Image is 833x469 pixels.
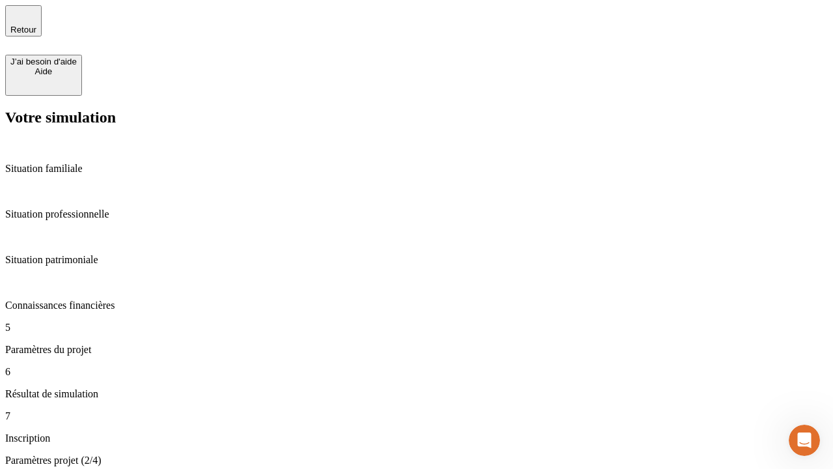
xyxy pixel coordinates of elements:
[5,344,828,356] p: Paramètres du projet
[5,163,828,175] p: Situation familiale
[5,322,828,334] p: 5
[5,300,828,311] p: Connaissances financières
[10,25,36,35] span: Retour
[5,388,828,400] p: Résultat de simulation
[10,66,77,76] div: Aide
[10,57,77,66] div: J’ai besoin d'aide
[5,455,828,466] p: Paramètres projet (2/4)
[5,55,82,96] button: J’ai besoin d'aideAide
[5,5,42,36] button: Retour
[5,410,828,422] p: 7
[5,433,828,444] p: Inscription
[789,425,820,456] iframe: Intercom live chat
[5,109,828,126] h2: Votre simulation
[5,208,828,220] p: Situation professionnelle
[5,366,828,378] p: 6
[5,254,828,266] p: Situation patrimoniale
